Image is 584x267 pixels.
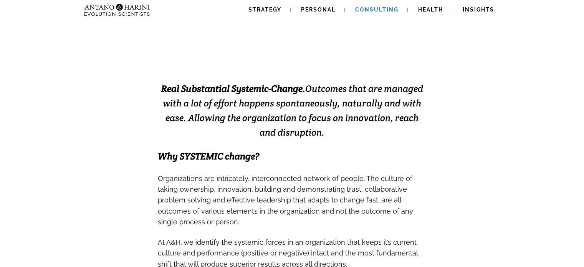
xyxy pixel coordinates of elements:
[418,7,443,13] span: Health
[138,35,446,53] strong: EXCELLENCE INSTALLATION. ENABLED.
[161,83,423,138] span: Outcomes that are managed with a lot of effort happens spontaneously, naturally and with ease. Al...
[158,174,413,226] span: Organizations are intricately, interconnected network of people. The culture of taking ownership,...
[158,150,259,162] span: Why SYSTEMIC change?
[161,83,305,95] strong: Real Substantial Systemic-Change.
[355,7,399,13] span: Consulting
[248,7,281,13] span: Strategy
[463,7,494,13] span: Insights
[301,7,336,13] span: Personal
